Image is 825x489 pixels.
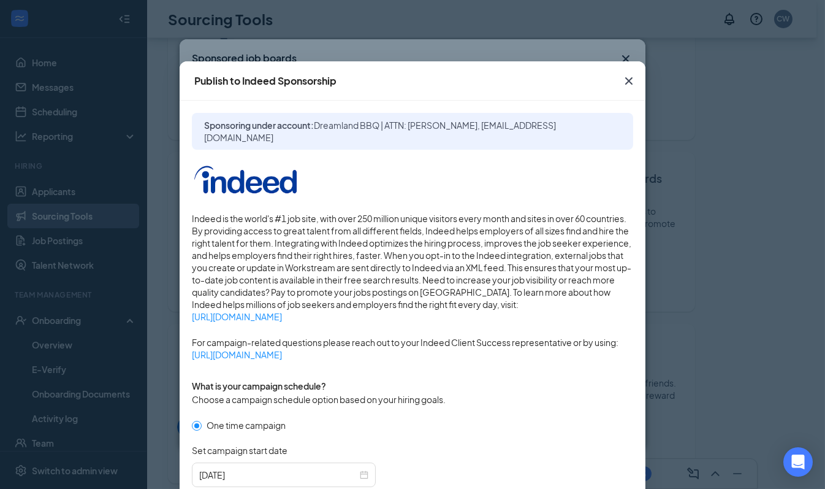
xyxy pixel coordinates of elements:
[192,394,446,405] span: Choose a campaign schedule option based on your hiring goals.
[612,61,645,101] button: Close
[204,120,556,143] span: Dreamland BBQ | ATTN: [PERSON_NAME], [EMAIL_ADDRESS][DOMAIN_NAME]
[192,336,633,361] span: For campaign-related questions please reach out to your Indeed Client Success representative or b...
[199,468,357,482] input: 2025-09-16
[192,380,326,391] span: What is your campaign schedule?
[192,310,633,323] a: [URL][DOMAIN_NAME]
[192,212,633,323] span: Indeed is the world's #1 job site, with over 250 million unique visitors every month and sites in...
[192,444,287,456] span: Set campaign start date
[202,418,291,432] span: One time campaign
[204,119,621,144] span: Sponsoring under account:
[192,348,633,361] a: [URL][DOMAIN_NAME]
[622,74,636,88] svg: Cross
[783,447,813,477] div: Open Intercom Messenger
[194,74,336,88] div: Publish to Indeed Sponsorship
